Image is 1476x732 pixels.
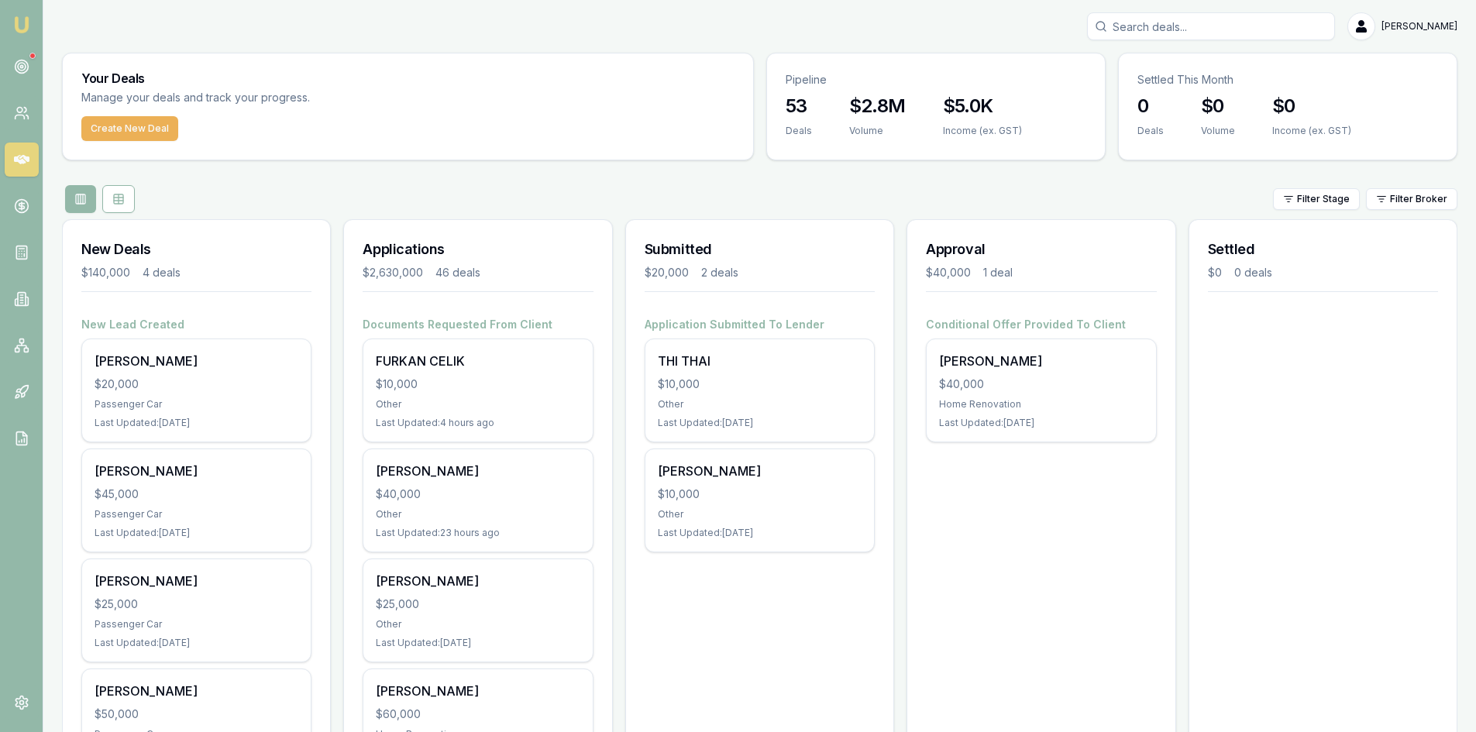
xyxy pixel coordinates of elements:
span: Filter Broker [1390,193,1447,205]
h3: $0 [1201,94,1235,119]
div: [PERSON_NAME] [95,352,298,370]
div: $60,000 [376,706,580,722]
div: $20,000 [645,265,689,280]
div: $40,000 [939,376,1143,392]
h4: Documents Requested From Client [363,317,593,332]
div: FURKAN CELIK [376,352,580,370]
div: Home Renovation [939,398,1143,411]
p: Pipeline [786,72,1086,88]
p: Settled This Month [1137,72,1438,88]
div: Income (ex. GST) [1272,125,1351,137]
div: 2 deals [701,265,738,280]
div: Last Updated: [DATE] [658,527,862,539]
div: Passenger Car [95,398,298,411]
div: Last Updated: [DATE] [376,637,580,649]
div: $10,000 [658,376,862,392]
h3: Settled [1208,239,1438,260]
div: [PERSON_NAME] [939,352,1143,370]
div: Volume [849,125,906,137]
div: $0 [1208,265,1222,280]
button: Create New Deal [81,116,178,141]
img: emu-icon-u.png [12,15,31,34]
div: Last Updated: [DATE] [95,637,298,649]
div: $25,000 [95,596,298,612]
div: Other [658,508,862,521]
div: 46 deals [435,265,480,280]
div: $25,000 [376,596,580,612]
div: Other [376,508,580,521]
div: $20,000 [95,376,298,392]
div: 0 deals [1234,265,1272,280]
h3: Applications [363,239,593,260]
div: 4 deals [143,265,181,280]
p: Manage your deals and track your progress. [81,89,478,107]
button: Filter Stage [1273,188,1360,210]
h4: Application Submitted To Lender [645,317,875,332]
h3: 0 [1137,94,1164,119]
div: Last Updated: 4 hours ago [376,417,580,429]
div: Volume [1201,125,1235,137]
h4: Conditional Offer Provided To Client [926,317,1156,332]
div: Passenger Car [95,508,298,521]
div: Last Updated: [DATE] [95,417,298,429]
div: $140,000 [81,265,130,280]
div: [PERSON_NAME] [376,462,580,480]
h4: New Lead Created [81,317,311,332]
div: [PERSON_NAME] [95,462,298,480]
div: Other [376,618,580,631]
div: Last Updated: 23 hours ago [376,527,580,539]
div: $40,000 [376,486,580,502]
div: Last Updated: [DATE] [658,417,862,429]
h3: $0 [1272,94,1351,119]
div: [PERSON_NAME] [95,572,298,590]
div: [PERSON_NAME] [658,462,862,480]
div: $40,000 [926,265,971,280]
button: Filter Broker [1366,188,1457,210]
div: Passenger Car [95,618,298,631]
input: Search deals [1087,12,1335,40]
div: Other [658,398,862,411]
div: Last Updated: [DATE] [95,527,298,539]
div: Deals [1137,125,1164,137]
div: [PERSON_NAME] [95,682,298,700]
h3: 53 [786,94,812,119]
div: $10,000 [658,486,862,502]
div: Deals [786,125,812,137]
div: $50,000 [95,706,298,722]
h3: Submitted [645,239,875,260]
h3: Your Deals [81,72,735,84]
div: THI THAI [658,352,862,370]
div: [PERSON_NAME] [376,572,580,590]
span: Filter Stage [1297,193,1350,205]
div: Last Updated: [DATE] [939,417,1143,429]
div: Income (ex. GST) [943,125,1022,137]
h3: $5.0K [943,94,1022,119]
span: [PERSON_NAME] [1381,20,1457,33]
div: $45,000 [95,486,298,502]
h3: New Deals [81,239,311,260]
div: 1 deal [983,265,1013,280]
h3: $2.8M [849,94,906,119]
div: $10,000 [376,376,580,392]
h3: Approval [926,239,1156,260]
div: Other [376,398,580,411]
div: [PERSON_NAME] [376,682,580,700]
div: $2,630,000 [363,265,423,280]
